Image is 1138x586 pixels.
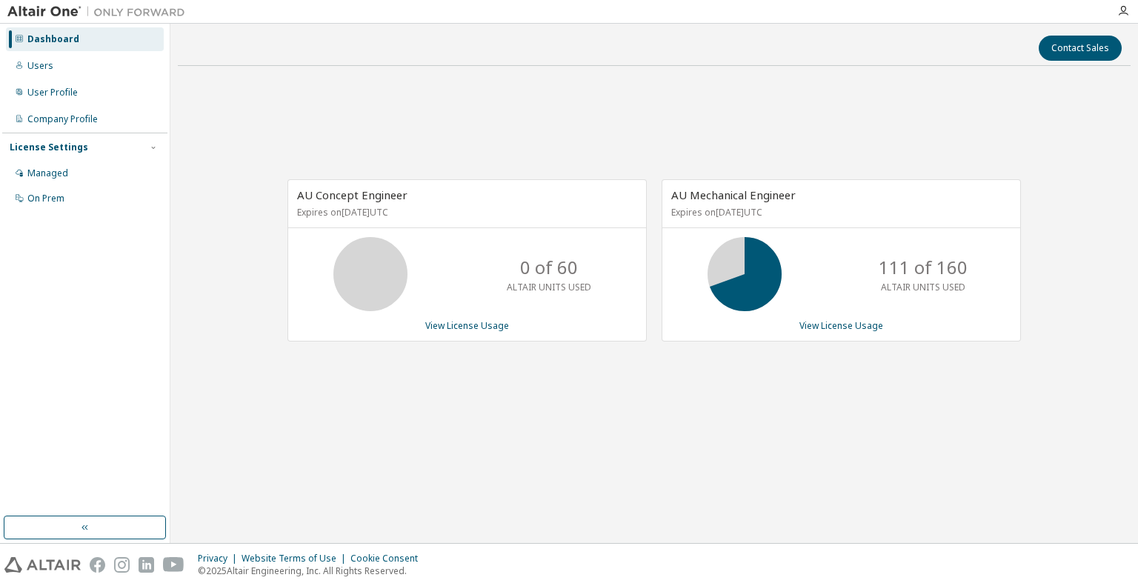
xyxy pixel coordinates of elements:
p: Expires on [DATE] UTC [297,206,633,219]
img: youtube.svg [163,557,184,573]
img: altair_logo.svg [4,557,81,573]
span: AU Concept Engineer [297,187,407,202]
img: facebook.svg [90,557,105,573]
p: 0 of 60 [520,255,578,280]
div: On Prem [27,193,64,204]
div: Managed [27,167,68,179]
div: Privacy [198,553,242,565]
div: Users [27,60,53,72]
img: Altair One [7,4,193,19]
p: 111 of 160 [879,255,968,280]
img: instagram.svg [114,557,130,573]
div: Website Terms of Use [242,553,350,565]
img: linkedin.svg [139,557,154,573]
a: View License Usage [799,319,883,332]
p: ALTAIR UNITS USED [881,281,965,293]
div: License Settings [10,141,88,153]
div: Dashboard [27,33,79,45]
div: Cookie Consent [350,553,427,565]
a: View License Usage [425,319,509,332]
span: AU Mechanical Engineer [671,187,796,202]
p: ALTAIR UNITS USED [507,281,591,293]
div: Company Profile [27,113,98,125]
div: User Profile [27,87,78,99]
button: Contact Sales [1039,36,1122,61]
p: Expires on [DATE] UTC [671,206,1008,219]
p: © 2025 Altair Engineering, Inc. All Rights Reserved. [198,565,427,577]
